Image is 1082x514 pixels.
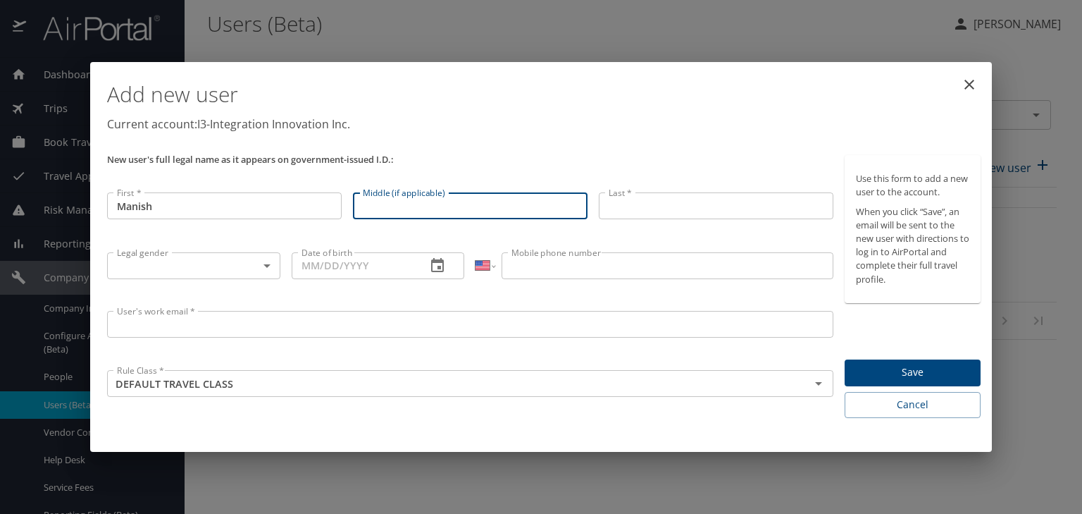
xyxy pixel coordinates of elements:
p: New user's full legal name as it appears on government-issued I.D.: [107,155,833,164]
h1: Add new user [107,73,981,116]
p: Use this form to add a new user to the account. [856,172,969,199]
input: MM/DD/YYYY [292,252,416,279]
button: Save [845,360,981,387]
p: When you click “Save”, an email will be sent to the new user with directions to log in to AirPort... [856,205,969,286]
button: Open [809,374,828,393]
span: Cancel [856,396,969,414]
span: Save [856,364,969,381]
div: ​ [107,252,280,279]
button: close [952,68,986,102]
p: Current account: I3-Integration Innovation Inc. [107,116,981,133]
button: Cancel [845,392,981,418]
